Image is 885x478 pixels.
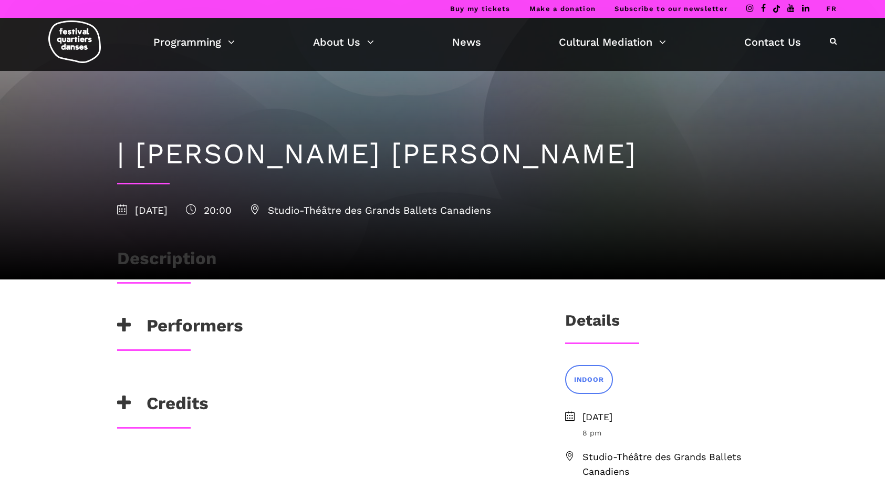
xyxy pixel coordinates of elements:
[452,33,481,51] a: News
[313,33,374,51] a: About Us
[615,5,727,13] a: Subscribe to our newsletter
[826,5,837,13] a: FR
[48,20,101,63] img: logo-fqd-med
[582,410,768,425] span: [DATE]
[565,311,620,337] h3: Details
[529,5,596,13] a: Make a donation
[250,204,491,216] span: Studio-Théâtre des Grands Ballets Canadiens
[574,375,604,386] span: INDOOR
[117,315,243,341] h3: Performers
[559,33,666,51] a: Cultural Mediation
[117,248,216,274] h3: Description
[186,204,232,216] span: 20:00
[117,393,209,419] h3: Credits
[565,365,613,394] a: INDOOR
[153,33,235,51] a: Programming
[117,204,168,216] span: [DATE]
[117,137,768,171] h1: | [PERSON_NAME] [PERSON_NAME]
[582,427,768,439] span: 8 pm
[450,5,511,13] a: Buy my tickets
[744,33,801,51] a: Contact Us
